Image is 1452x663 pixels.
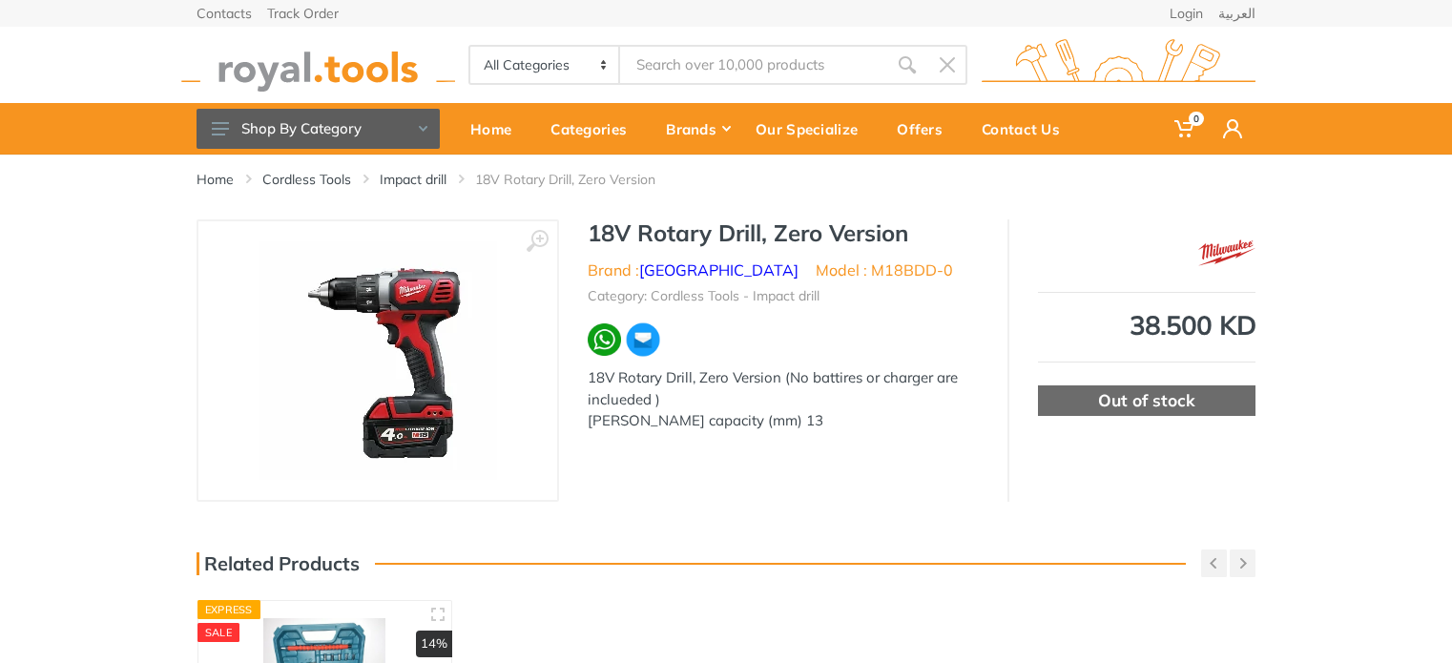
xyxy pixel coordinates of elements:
[475,170,684,189] li: 18V Rotary Drill, Zero Version
[968,109,1086,149] div: Contact Us
[197,170,234,189] a: Home
[267,7,339,20] a: Track Order
[742,109,883,149] div: Our Specialize
[639,260,799,280] a: [GEOGRAPHIC_DATA]
[883,103,968,155] a: Offers
[620,45,887,85] input: Site search
[470,47,620,83] select: Category
[653,109,742,149] div: Brands
[197,552,360,575] h3: Related Products
[197,7,252,20] a: Contacts
[625,321,661,358] img: ma.webp
[262,170,351,189] a: Cordless Tools
[588,367,979,432] div: 18V Rotary Drill, Zero Version (No battires or charger are inclueded ) [PERSON_NAME] capacity (mm...
[416,631,452,657] div: 14%
[537,109,653,149] div: Categories
[1170,7,1203,20] a: Login
[197,170,1255,189] nav: breadcrumb
[197,600,260,619] div: Express
[259,241,497,480] img: Royal Tools - 18V Rotary Drill, Zero Version
[380,170,446,189] a: Impact drill
[982,39,1255,92] img: royal.tools Logo
[1189,112,1204,126] span: 0
[883,109,968,149] div: Offers
[588,259,799,281] li: Brand :
[457,109,537,149] div: Home
[1038,385,1255,416] div: Out of stock
[537,103,653,155] a: Categories
[1218,7,1255,20] a: العربية
[968,103,1086,155] a: Contact Us
[588,219,979,247] h1: 18V Rotary Drill, Zero Version
[742,103,883,155] a: Our Specialize
[457,103,537,155] a: Home
[1161,103,1210,155] a: 0
[588,323,621,357] img: wa.webp
[197,623,239,642] div: SALE
[816,259,953,281] li: Model : M18BDD-0
[588,286,819,306] li: Category: Cordless Tools - Impact drill
[197,109,440,149] button: Shop By Category
[1038,312,1255,339] div: 38.500 KD
[181,39,455,92] img: royal.tools Logo
[1198,229,1255,277] img: Milwaukee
